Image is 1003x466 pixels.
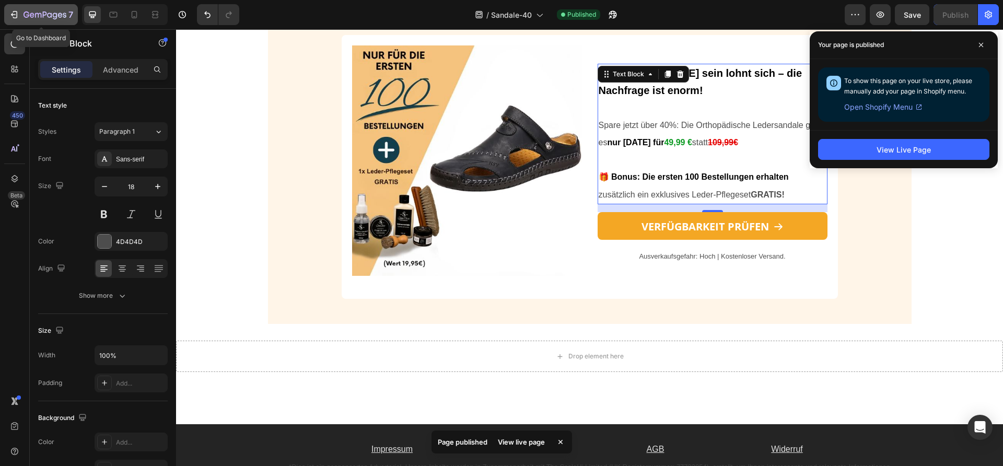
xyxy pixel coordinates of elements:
div: Beta [8,191,25,200]
a: Impressum [195,415,237,424]
div: Color [38,437,54,447]
p: Page published [438,437,487,447]
div: Font [38,154,51,164]
button: Publish [934,4,977,25]
p: Settings [52,64,81,75]
span: / [486,9,489,20]
div: Size [38,179,66,193]
div: Sans-serif [116,155,165,164]
div: Show more [79,290,127,301]
span: Open Shopify Menu [844,101,913,113]
p: Your page is published [818,40,884,50]
strong: nur [DATE] für [431,109,488,118]
span: statt [516,109,532,118]
span: Published [567,10,596,19]
div: Open Intercom Messenger [967,415,993,440]
div: Align [38,262,67,276]
strong: VERFÜGBARKEIT PRÜFEN [465,190,593,204]
p: Advanced [103,64,138,75]
strong: 🎁 Bonus: Die ersten 100 Bestellungen erhalten [423,143,613,152]
strong: ⚡[PERSON_NAME] sein lohnt sich – die Nachfrage ist enorm! [423,38,626,67]
div: View live page [492,435,551,449]
span: To show this page on your live store, please manually add your page in Shopify menu. [844,77,972,95]
div: Rich Text Editor. Editing area: main [422,34,651,175]
div: Color [38,237,54,246]
button: Paragraph 1 [95,122,168,141]
span: Ausverkaufsgefahr: Hoch | Kostenloser Versand. [463,223,609,231]
div: View Live Page [877,144,931,155]
button: 7 [4,4,78,25]
a: VERFÜGBARKEIT PRÜFEN [422,183,651,211]
button: Show more [38,286,168,305]
div: Undo/Redo [197,4,239,25]
a: Widerruf [595,415,626,424]
div: Width [38,351,55,360]
div: 4D4D4D [116,237,165,247]
div: 450 [10,111,25,120]
a: AGB [471,415,488,424]
span: Paragraph 1 [99,127,135,136]
div: Styles [38,127,56,136]
strong: GRATIS! [575,161,609,170]
div: Padding [38,378,62,388]
input: Auto [95,346,167,365]
div: Text Block [435,40,470,50]
p: 7 [68,8,73,21]
strong: 109,99€ [532,109,562,118]
strong: 49,99 € [488,109,516,118]
a: Datenschutz [324,415,371,424]
iframe: Design area [176,29,1003,466]
p: Text Block [51,37,139,50]
div: Background [38,411,89,425]
div: Add... [116,379,165,388]
span: zusätzlich ein exklusives Leder-Pflegeset [423,161,611,170]
span: Spare jetzt über 40%: Die Orthopädische Ledersandale gibt es [423,91,643,118]
span: Sandale-40 [491,9,532,20]
span: Save [904,10,921,19]
div: Drop element here [392,323,448,331]
div: Add... [116,438,165,447]
button: View Live Page [818,139,989,160]
button: Save [895,4,929,25]
div: Size [38,324,66,338]
div: Publish [942,9,969,20]
div: Text style [38,101,67,110]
